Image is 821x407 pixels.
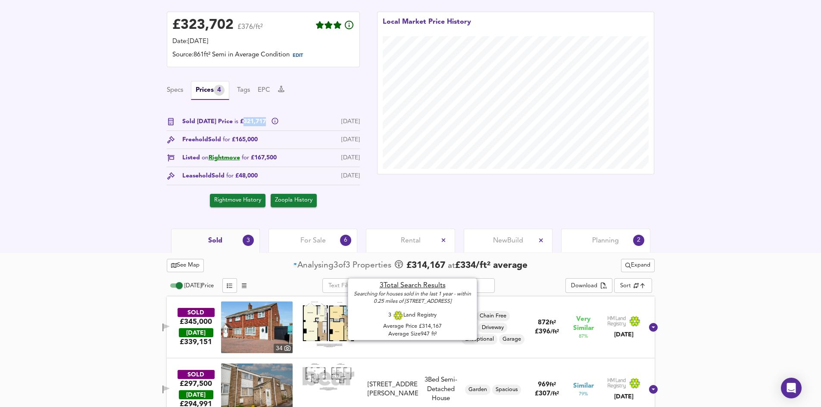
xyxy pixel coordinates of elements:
[275,196,312,205] span: Zoopla History
[240,233,256,248] div: 3
[493,236,523,245] span: New Build
[579,391,588,398] span: 79 %
[383,17,471,36] div: Local Market Price History
[607,330,641,339] div: [DATE]
[293,53,303,58] span: EDIT
[631,233,646,248] div: 2
[421,376,460,403] div: 3 Bed Semi-Detached House
[322,278,495,293] input: Text Filter...
[209,155,240,161] a: Rightmove
[538,320,549,326] span: 872
[535,391,559,397] span: £ 307
[258,86,270,95] button: EPC
[364,380,421,399] div: 33 Ashanti Close, SS3 9RH
[341,135,360,144] div: [DATE]
[214,85,225,96] div: 4
[300,236,326,245] span: For Sale
[214,196,261,205] span: Rightmove History
[167,296,655,358] div: SOLD£345,000 [DATE]£339,151property thumbnail 34 Floorplan[STREET_ADDRESS]3Bed Semi-Detached Hous...
[179,328,213,337] div: [DATE]
[234,118,238,124] span: is
[341,153,360,162] div: [DATE]
[341,171,360,180] div: [DATE]
[465,385,490,395] div: Garden
[223,137,230,143] span: for
[271,194,317,207] a: Zoopla History
[478,324,507,332] span: Driveway
[202,155,209,161] span: on
[191,81,229,100] button: Prices4
[172,50,354,62] div: Source: 861ft² Semi in Average Condition
[573,315,594,333] span: Very Similar
[565,278,612,293] button: Download
[171,261,200,270] span: See Map
[180,317,212,326] div: £345,000
[592,236,619,245] span: Planning
[221,301,293,353] img: property thumbnail
[274,344,293,353] div: 34
[208,135,258,144] span: Sold £165,000
[607,316,641,327] img: Land Registry
[401,236,421,245] span: Rental
[499,334,524,345] div: Garage
[334,260,338,271] span: 3
[167,86,183,95] button: Specs
[476,311,510,321] div: Chain Free
[184,283,214,289] span: [DATE] Price
[180,337,212,347] span: £ 339,151
[338,233,353,248] div: 6
[620,282,631,290] div: Sort
[196,85,225,96] div: Prices
[221,301,293,353] a: property thumbnail 34
[179,390,213,399] div: [DATE]
[549,382,556,388] span: ft²
[368,323,418,332] div: [STREET_ADDRESS]
[614,278,652,293] div: Sort
[242,155,249,161] span: for
[364,323,421,332] div: 18 Sandpiper Close, SS3 9YW
[499,336,524,343] span: Garage
[172,19,234,32] div: £ 323,702
[208,236,222,245] span: Sold
[621,259,655,272] button: Expand
[565,278,612,293] div: split button
[607,378,641,389] img: Land Registry
[346,260,350,271] span: 3
[293,260,393,271] div: of Propert ies
[180,379,212,388] div: £297,500
[538,382,549,388] span: 969
[462,334,497,345] div: Exceptional
[492,386,521,394] span: Spacious
[406,259,445,272] span: £ 314,167
[549,320,556,326] span: ft²
[178,370,215,379] div: SOLD
[182,135,258,144] div: Freehold
[237,24,263,36] span: £376/ft²
[455,261,528,270] span: £ 334 / ft² average
[621,259,655,272] div: split button
[478,323,507,333] div: Driveway
[341,117,360,126] div: [DATE]
[573,382,594,391] span: Similar
[648,384,659,395] svg: Show Details
[303,301,354,348] img: Floorplan
[210,194,265,207] button: Rightmove History
[550,391,559,397] span: / ft²
[579,333,588,340] span: 87 %
[368,380,418,399] div: [STREET_ADDRESS][PERSON_NAME]
[167,259,204,272] button: See Map
[465,386,490,394] span: Garden
[535,329,559,335] span: £ 396
[303,364,354,391] img: Floorplan
[607,392,641,401] div: [DATE]
[226,173,234,179] span: for
[448,262,455,270] span: at
[212,171,258,180] span: Sold £48,000
[178,308,215,317] div: SOLD
[421,314,460,341] div: 3 Bed Semi-Detached House
[571,281,597,291] div: Download
[182,117,268,126] span: Sold [DATE] Price £321,717
[462,336,497,343] span: Exceptional
[172,37,354,47] div: Date: [DATE]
